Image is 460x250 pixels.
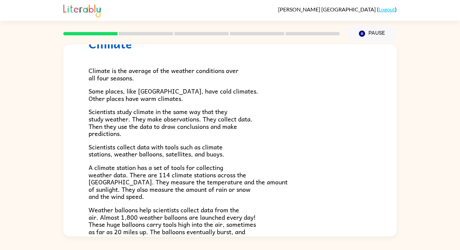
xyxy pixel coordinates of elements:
[89,142,224,159] span: Scientists collect data with tools such as climate stations, weather balloons, satellites, and bu...
[89,205,256,244] span: Weather balloons help scientists collect data from the air. Almost 1,800 weather balloons are lau...
[63,3,101,17] img: Literably
[379,6,395,12] a: Logout
[278,6,397,12] div: ( )
[89,107,253,138] span: Scientists study climate in the same way that they study weather. They make observations. They co...
[348,26,397,41] button: Pause
[278,6,377,12] span: [PERSON_NAME] [GEOGRAPHIC_DATA]
[89,66,238,83] span: Climate is the average of the weather conditions over all four seasons.
[89,163,288,201] span: A climate station has a set of tools for collecting weather data. There are 114 climate stations ...
[89,86,258,103] span: Some places, like [GEOGRAPHIC_DATA], have cold climates. Other places have warm climates.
